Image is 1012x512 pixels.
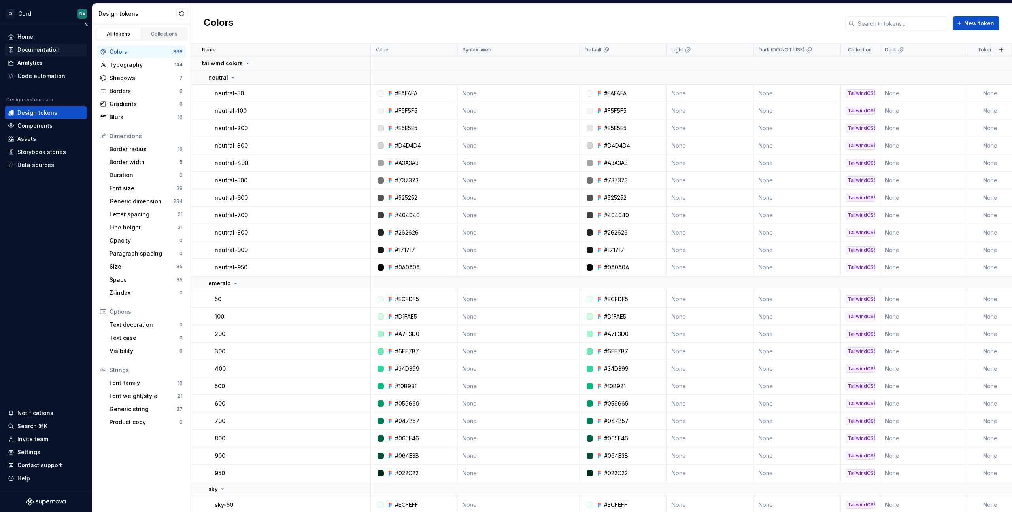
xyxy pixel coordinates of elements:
[846,347,875,355] div: TailwindCSS
[880,325,967,343] td: None
[176,277,183,283] div: 35
[17,474,30,482] div: Help
[880,85,967,102] td: None
[880,137,967,154] td: None
[110,61,174,69] div: Typography
[754,290,841,308] td: None
[953,16,999,30] button: New token
[667,85,754,102] td: None
[604,229,628,237] div: #262626
[106,332,186,344] a: Text case0
[110,392,177,400] div: Font weight/style
[667,241,754,259] td: None
[395,246,415,254] div: #171717
[215,142,248,150] p: neutral-300
[5,146,87,158] a: Storybook stories
[846,246,875,254] div: TailwindCSS
[395,330,419,338] div: #A7F3D0
[5,44,87,56] a: Documentation
[667,290,754,308] td: None
[458,172,580,189] td: None
[395,176,419,184] div: #737373
[458,224,580,241] td: None
[458,189,580,207] td: None
[880,154,967,172] td: None
[215,229,248,237] p: neutral-800
[106,221,186,234] a: Line height31
[846,194,875,202] div: TailwindCSS
[848,47,872,53] p: Collection
[458,154,580,172] td: None
[458,360,580,377] td: None
[458,325,580,343] td: None
[754,172,841,189] td: None
[215,347,225,355] p: 300
[17,33,33,41] div: Home
[110,308,183,316] div: Options
[395,211,420,219] div: #404040
[110,250,179,258] div: Paragraph spacing
[754,360,841,377] td: None
[5,433,87,446] a: Invite team
[667,412,754,430] td: None
[106,345,186,357] a: Visibility0
[754,85,841,102] td: None
[667,259,754,276] td: None
[964,19,994,27] span: New token
[5,106,87,119] a: Design tokens
[846,382,875,390] div: TailwindCSS
[667,224,754,241] td: None
[754,154,841,172] td: None
[106,247,186,260] a: Paragraph spacing0
[458,119,580,137] td: None
[97,46,186,58] a: Colors866
[5,407,87,419] button: Notifications
[106,319,186,331] a: Text decoration0
[17,422,47,430] div: Search ⌘K
[885,47,896,53] p: Dark
[604,400,629,408] div: #059669
[215,176,247,184] p: neutral-500
[110,132,183,140] div: Dimensions
[215,313,224,320] p: 100
[179,88,183,94] div: 0
[17,435,48,443] div: Invite team
[106,416,186,429] a: Product copy0
[215,194,248,202] p: neutral-600
[215,264,247,271] p: neutral-950
[106,195,186,208] a: Generic dimension284
[110,210,177,218] div: Letter spacing
[667,207,754,224] td: None
[585,47,602,53] p: Default
[110,100,179,108] div: Gradients
[176,264,183,270] div: 85
[880,377,967,395] td: None
[17,72,65,80] div: Code automation
[173,198,183,205] div: 284
[17,59,43,67] div: Analytics
[179,322,183,328] div: 0
[754,377,841,395] td: None
[754,241,841,259] td: None
[110,87,179,95] div: Borders
[179,75,183,81] div: 7
[667,172,754,189] td: None
[604,313,626,320] div: #D1FAE5
[458,259,580,276] td: None
[215,330,225,338] p: 200
[846,229,875,237] div: TailwindCSS
[604,347,628,355] div: #6EE7B7
[395,159,419,167] div: #A3A3A3
[880,119,967,137] td: None
[395,365,419,373] div: #34D399
[110,366,183,374] div: Strings
[215,124,248,132] p: neutral-200
[667,395,754,412] td: None
[177,224,183,231] div: 31
[754,259,841,276] td: None
[5,30,87,43] a: Home
[110,48,173,56] div: Colors
[106,156,186,169] a: Border width5
[395,229,419,237] div: #262626
[17,109,57,117] div: Design tokens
